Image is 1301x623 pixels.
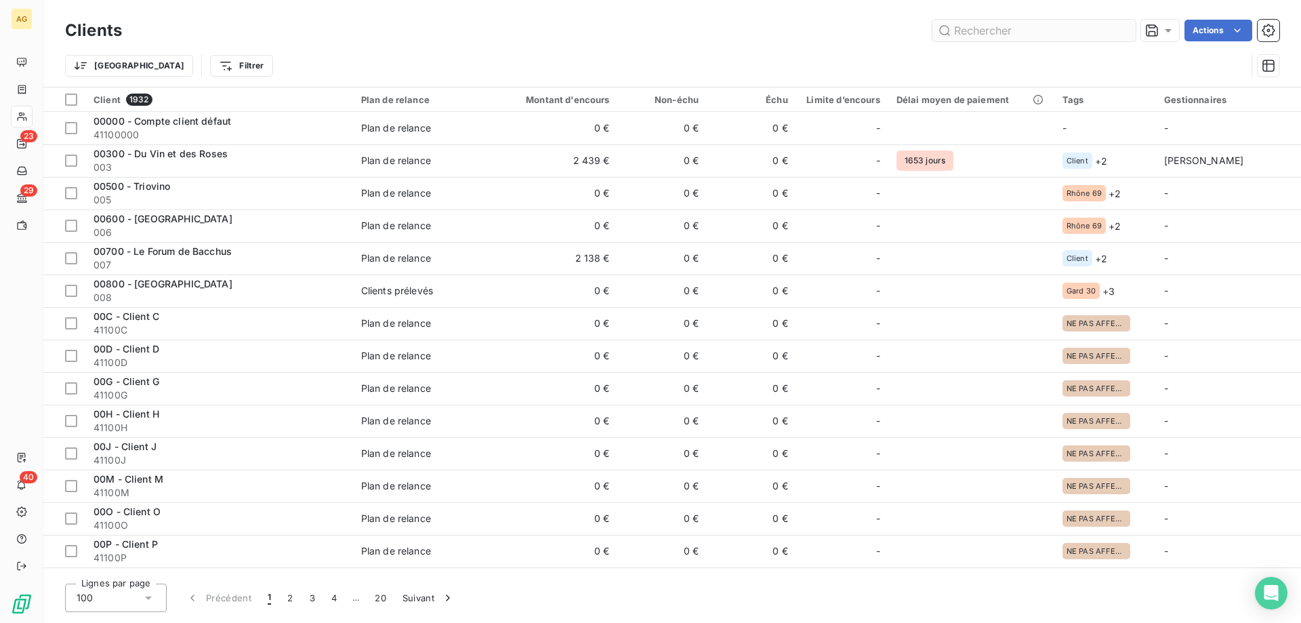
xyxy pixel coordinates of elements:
div: Plan de relance [361,544,431,558]
span: - [876,317,880,330]
div: Tags [1062,94,1148,105]
td: 0 € [707,470,796,502]
span: - [1164,187,1168,199]
td: 0 € [707,209,796,242]
span: - [876,479,880,493]
button: 2 [279,584,301,612]
button: Précédent [178,584,260,612]
span: 00P - Client P [94,538,158,550]
span: - [1164,415,1168,426]
span: NE PAS AFFECTER [1067,515,1126,523]
td: 0 € [498,470,617,502]
td: 0 € [707,535,796,567]
span: 00300 - Du Vin et des Roses [94,148,228,159]
span: - [876,382,880,395]
div: Plan de relance [361,382,431,395]
td: 0 € [618,144,707,177]
div: Non-échu [626,94,699,105]
td: 0 € [498,567,617,600]
span: 41100H [94,421,345,435]
span: 23 [20,130,37,142]
span: 00C - Client C [94,310,159,322]
span: Client [94,94,121,105]
td: 0 € [707,275,796,307]
span: NE PAS AFFECTER [1067,384,1126,393]
span: NE PAS AFFECTER [1067,449,1126,458]
span: 40 [20,471,37,483]
span: - [876,447,880,460]
td: 0 € [707,177,796,209]
td: 0 € [618,340,707,372]
span: 41100O [94,519,345,532]
div: Plan de relance [361,154,431,167]
span: 00800 - [GEOGRAPHIC_DATA] [94,278,232,289]
button: Suivant [394,584,463,612]
span: NE PAS AFFECTER [1067,547,1126,555]
span: + 2 [1109,186,1121,201]
span: - [1164,122,1168,134]
span: 41100D [94,356,345,369]
td: 0 € [498,275,617,307]
div: Plan de relance [361,447,431,460]
td: 0 € [498,535,617,567]
button: 20 [367,584,394,612]
span: + 3 [1102,284,1115,298]
span: - [876,349,880,363]
td: 0 € [498,209,617,242]
span: - [1164,350,1168,361]
span: 41100M [94,486,345,500]
td: 0 € [707,144,796,177]
span: 008 [94,291,345,304]
span: 003 [94,161,345,174]
div: Clients prélevés [361,284,433,298]
span: 00J - Client J [94,441,157,452]
span: 41100C [94,323,345,337]
button: 1 [260,584,279,612]
span: - [1164,545,1168,557]
span: 41100G [94,388,345,402]
span: 00D - Client D [94,343,159,355]
img: Logo LeanPay [11,593,33,615]
td: 0 € [498,340,617,372]
span: 41100P [94,551,345,565]
span: Rhône 69 [1067,189,1102,197]
span: Rhône 69 [1067,222,1102,230]
span: - [876,512,880,525]
td: 0 € [618,177,707,209]
span: … [345,587,367,609]
td: 0 € [618,307,707,340]
td: 0 € [618,502,707,535]
td: 0 € [707,242,796,275]
div: Plan de relance [361,94,491,105]
span: - [1062,122,1067,134]
span: - [1164,285,1168,296]
span: 006 [94,226,345,239]
span: 41100000 [94,128,345,142]
td: 0 € [618,470,707,502]
button: Actions [1184,20,1252,41]
td: 0 € [498,307,617,340]
td: 0 € [707,405,796,437]
td: 0 € [498,405,617,437]
span: Gard 30 [1067,287,1096,295]
button: 4 [323,584,345,612]
div: Gestionnaires [1164,94,1293,105]
td: 0 € [707,372,796,405]
td: 2 439 € [498,144,617,177]
span: - [876,154,880,167]
span: 00H - Client H [94,408,159,420]
span: 00O - Client O [94,506,161,517]
span: - [1164,513,1168,524]
button: Filtrer [210,55,272,77]
span: - [876,414,880,428]
div: Délai moyen de paiement [896,94,1046,105]
div: Plan de relance [361,186,431,200]
span: NE PAS AFFECTER [1067,482,1126,490]
h3: Clients [65,18,122,43]
span: - [876,219,880,233]
td: 2 138 € [498,242,617,275]
span: + 2 [1095,154,1107,168]
span: - [876,121,880,135]
div: Plan de relance [361,219,431,233]
td: 0 € [618,275,707,307]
